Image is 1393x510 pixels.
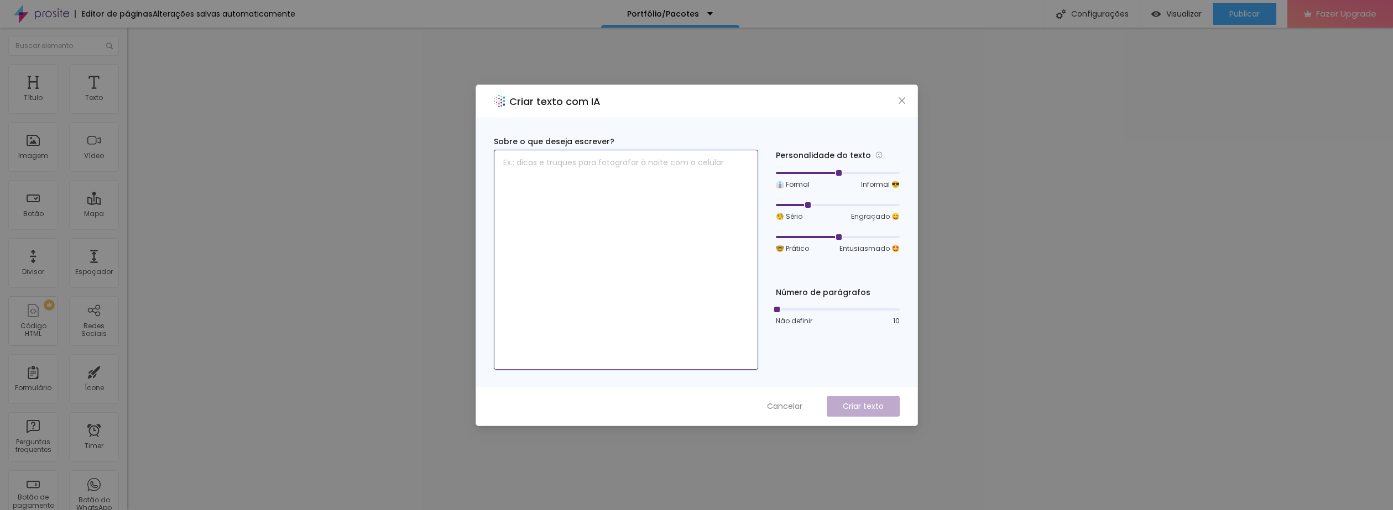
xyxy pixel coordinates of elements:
[776,212,802,222] span: 🧐 Sério
[839,244,900,254] span: Entusiasmado 🤩
[776,287,900,298] div: Número de parágrafos
[898,96,906,105] span: close
[851,212,900,222] span: Engraçado 😄
[767,401,802,412] span: Cancelar
[776,244,809,254] span: 🤓 Prático
[494,136,758,148] div: Sobre o que deseja escrever?
[776,316,812,326] span: Não definir
[776,149,900,162] div: Personalidade do texto
[861,180,900,190] span: Informal 😎
[756,396,813,417] button: Cancelar
[509,94,601,109] h2: Criar texto com IA
[896,94,907,106] button: Close
[827,396,900,417] button: Criar texto
[776,180,810,190] span: 👔 Formal
[893,316,900,326] span: 10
